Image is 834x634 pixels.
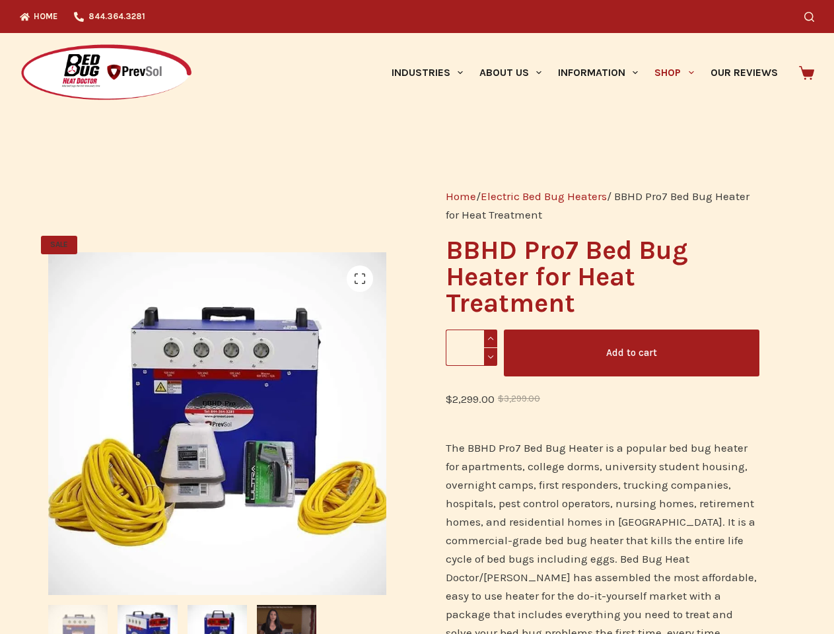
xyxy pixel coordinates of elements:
bdi: 2,299.00 [446,392,495,405]
a: View full-screen image gallery [347,265,373,292]
a: Home [446,190,476,203]
button: Add to cart [504,330,759,376]
nav: Primary [383,33,786,112]
bdi: 3,299.00 [498,394,540,404]
span: $ [446,392,452,405]
nav: Breadcrumb [446,187,759,224]
a: Our Reviews [702,33,786,112]
button: Search [804,12,814,22]
span: $ [498,394,504,404]
a: BBHD Pro7 Bed Bug Heater for Heat Treatment [48,415,391,429]
input: Product quantity [446,330,497,366]
a: Shop [646,33,702,112]
a: Electric Bed Bug Heaters [481,190,607,203]
h1: BBHD Pro7 Bed Bug Heater for Heat Treatment [446,237,759,316]
a: Industries [383,33,471,112]
a: Information [550,33,646,112]
img: Prevsol/Bed Bug Heat Doctor [20,44,193,102]
img: BBHD Pro7 Bed Bug Heater for Heat Treatment [48,252,391,595]
a: About Us [471,33,549,112]
span: SALE [41,236,77,254]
